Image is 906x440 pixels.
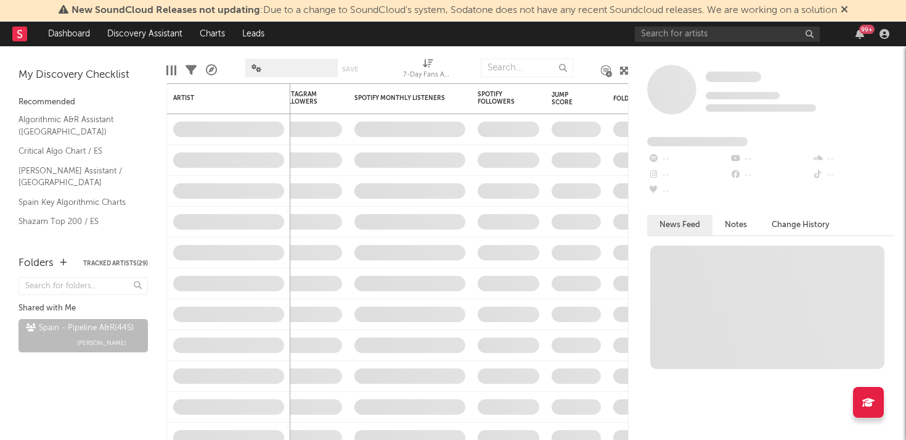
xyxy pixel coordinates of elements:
[403,52,452,88] div: 7-Day Fans Added (7-Day Fans Added)
[280,91,324,106] div: Instagram Followers
[812,151,894,167] div: --
[635,27,820,42] input: Search for artists
[481,59,573,77] input: Search...
[841,6,848,15] span: Dismiss
[759,215,842,235] button: Change History
[186,52,197,88] div: Filters
[706,104,816,112] span: 0 fans last week
[18,113,136,138] a: Algorithmic A&R Assistant ([GEOGRAPHIC_DATA])
[647,167,729,183] div: --
[26,321,134,336] div: Spain - Pipeline A&R ( 445 )
[39,22,99,46] a: Dashboard
[812,167,894,183] div: --
[18,196,136,209] a: Spain Key Algorithmic Charts
[729,151,811,167] div: --
[77,336,126,351] span: [PERSON_NAME]
[18,68,148,83] div: My Discovery Checklist
[647,183,729,199] div: --
[18,301,148,316] div: Shared with Me
[342,66,358,73] button: Save
[613,95,706,102] div: Folders
[18,215,136,228] a: Shazam Top 200 / ES
[173,94,266,102] div: Artist
[706,72,761,82] span: Some Artist
[552,91,582,106] div: Jump Score
[706,92,780,99] span: Tracking Since: [DATE]
[191,22,234,46] a: Charts
[403,68,452,83] div: 7-Day Fans Added (7-Day Fans Added)
[18,256,54,271] div: Folders
[706,71,761,83] a: Some Artist
[18,277,148,295] input: Search for folders...
[71,6,260,15] span: New SoundCloud Releases not updating
[18,144,136,158] a: Critical Algo Chart / ES
[354,94,447,102] div: Spotify Monthly Listeners
[18,319,148,352] a: Spain - Pipeline A&R(445)[PERSON_NAME]
[647,215,712,235] button: News Feed
[712,215,759,235] button: Notes
[18,164,136,189] a: [PERSON_NAME] Assistant / [GEOGRAPHIC_DATA]
[18,95,148,110] div: Recommended
[166,52,176,88] div: Edit Columns
[647,151,729,167] div: --
[234,22,273,46] a: Leads
[729,167,811,183] div: --
[855,29,864,39] button: 99+
[83,260,148,267] button: Tracked Artists(29)
[99,22,191,46] a: Discovery Assistant
[71,6,837,15] span: : Due to a change to SoundCloud's system, Sodatone does not have any recent Soundcloud releases. ...
[478,91,521,106] div: Spotify Followers
[206,52,217,88] div: A&R Pipeline
[859,25,875,34] div: 99 +
[647,137,748,146] span: Fans Added by Platform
